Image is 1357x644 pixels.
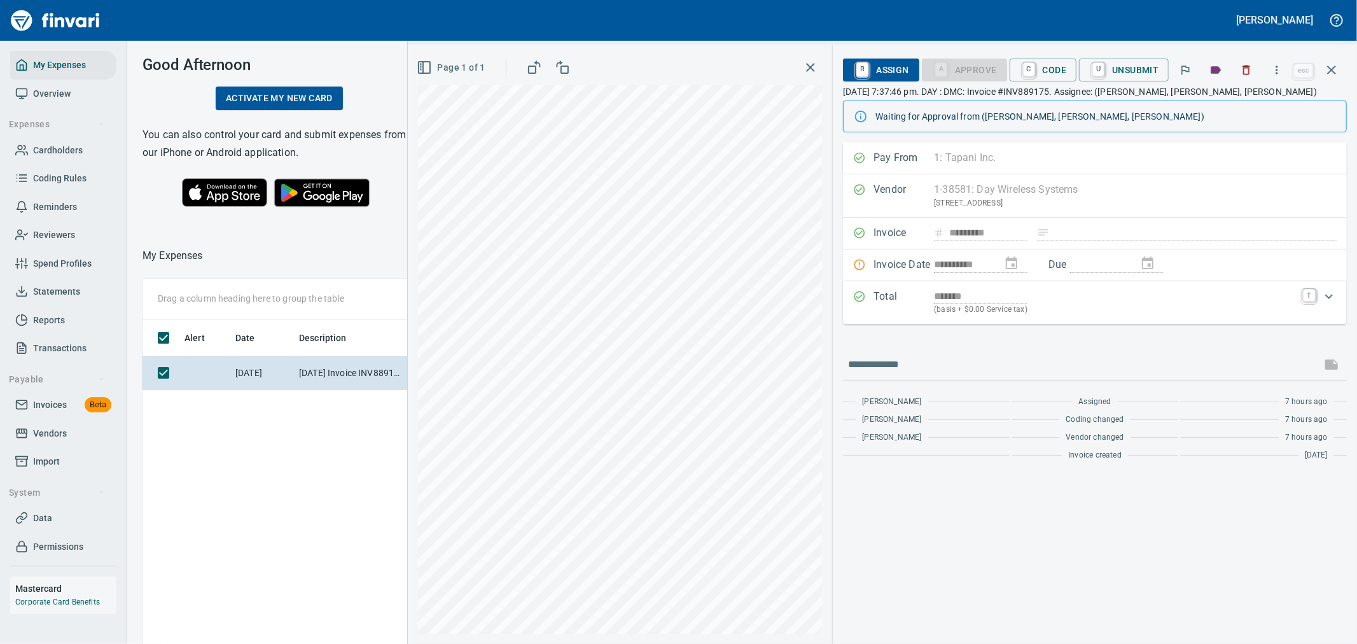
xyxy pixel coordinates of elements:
button: CCode [1010,59,1077,81]
span: Coding Rules [33,171,87,186]
span: Alert [184,330,221,346]
span: Reminders [33,199,77,215]
span: 7 hours ago [1285,414,1328,426]
span: Data [33,510,52,526]
a: Corporate Card Benefits [15,598,100,606]
span: Cardholders [33,143,83,158]
span: Payable [9,372,105,388]
button: Discard [1232,56,1260,84]
span: Permissions [33,539,83,555]
button: Expenses [4,113,110,136]
button: Flag [1171,56,1199,84]
p: [DATE] 7:37:46 pm. DAY : DMC: Invoice #INV889175. Assignee: ([PERSON_NAME], [PERSON_NAME], [PERSO... [843,85,1347,98]
span: Beta [85,398,111,412]
a: Transactions [10,334,116,363]
a: Vendors [10,419,116,448]
button: Labels [1202,56,1230,84]
button: [PERSON_NAME] [1234,10,1316,30]
a: Reviewers [10,221,116,249]
a: Reports [10,306,116,335]
a: Overview [10,80,116,108]
a: Statements [10,277,116,306]
button: More [1263,56,1291,84]
span: Invoices [33,397,67,413]
p: Drag a column heading here to group the table [158,292,344,305]
span: 7 hours ago [1285,431,1328,444]
span: Description [299,330,363,346]
a: R [856,62,868,76]
a: My Expenses [10,51,116,80]
span: [DATE] [1305,449,1328,462]
span: Reviewers [33,227,75,243]
span: Transactions [33,340,87,356]
span: This records your message into the invoice and notifies anyone mentioned [1316,349,1347,380]
span: [PERSON_NAME] [862,414,921,426]
span: [PERSON_NAME] [862,431,921,444]
span: [PERSON_NAME] [862,396,921,409]
td: [DATE] Invoice INV889175 from Day Wireless Systems (1-38581) [294,356,408,390]
span: Description [299,330,347,346]
div: Waiting for Approval from ([PERSON_NAME], [PERSON_NAME], [PERSON_NAME]) [875,105,1336,128]
span: Vendors [33,426,67,442]
p: (basis + $0.00 Service tax) [934,304,1295,316]
span: Spend Profiles [33,256,92,272]
span: 7 hours ago [1285,396,1328,409]
a: Spend Profiles [10,249,116,278]
a: Reminders [10,193,116,221]
nav: breadcrumb [143,248,203,263]
p: My Expenses [143,248,203,263]
button: UUnsubmit [1079,59,1169,81]
button: System [4,481,110,505]
span: Date [235,330,272,346]
div: Coding Required [922,64,1007,74]
span: My Expenses [33,57,86,73]
a: InvoicesBeta [10,391,116,419]
span: Coding changed [1066,414,1124,426]
a: Coding Rules [10,164,116,193]
img: Download on the App Store [182,178,267,207]
a: T [1303,289,1316,302]
span: Overview [33,86,71,102]
span: Vendor changed [1066,431,1124,444]
a: esc [1294,64,1313,78]
td: [DATE] [230,356,294,390]
img: Get it on Google Play [267,172,377,214]
p: Total [873,289,934,316]
span: Import [33,454,60,470]
img: Finvari [8,5,103,36]
a: Activate my new card [216,87,343,110]
h6: Mastercard [15,582,116,596]
a: Data [10,504,116,533]
span: Page 1 of 1 [419,60,485,76]
span: Invoice created [1068,449,1122,462]
span: Activate my new card [226,90,333,106]
span: Alert [184,330,205,346]
button: RAssign [843,59,919,81]
span: Assigned [1079,396,1111,409]
span: Code [1020,59,1067,81]
h3: Good Afternoon [143,56,416,74]
span: Statements [33,284,80,300]
h6: You can also control your card and submit expenses from our iPhone or Android application. [143,126,416,162]
a: U [1092,62,1104,76]
span: Assign [853,59,908,81]
span: Date [235,330,255,346]
span: System [9,485,105,501]
div: Expand [843,281,1347,324]
a: Permissions [10,533,116,561]
span: Expenses [9,116,105,132]
h5: [PERSON_NAME] [1237,13,1313,27]
a: Import [10,447,116,476]
a: Cardholders [10,136,116,165]
button: Payable [4,368,110,391]
a: C [1023,62,1035,76]
span: Close invoice [1291,55,1347,85]
span: Unsubmit [1089,59,1159,81]
button: Page 1 of 1 [414,56,490,80]
span: Reports [33,312,65,328]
